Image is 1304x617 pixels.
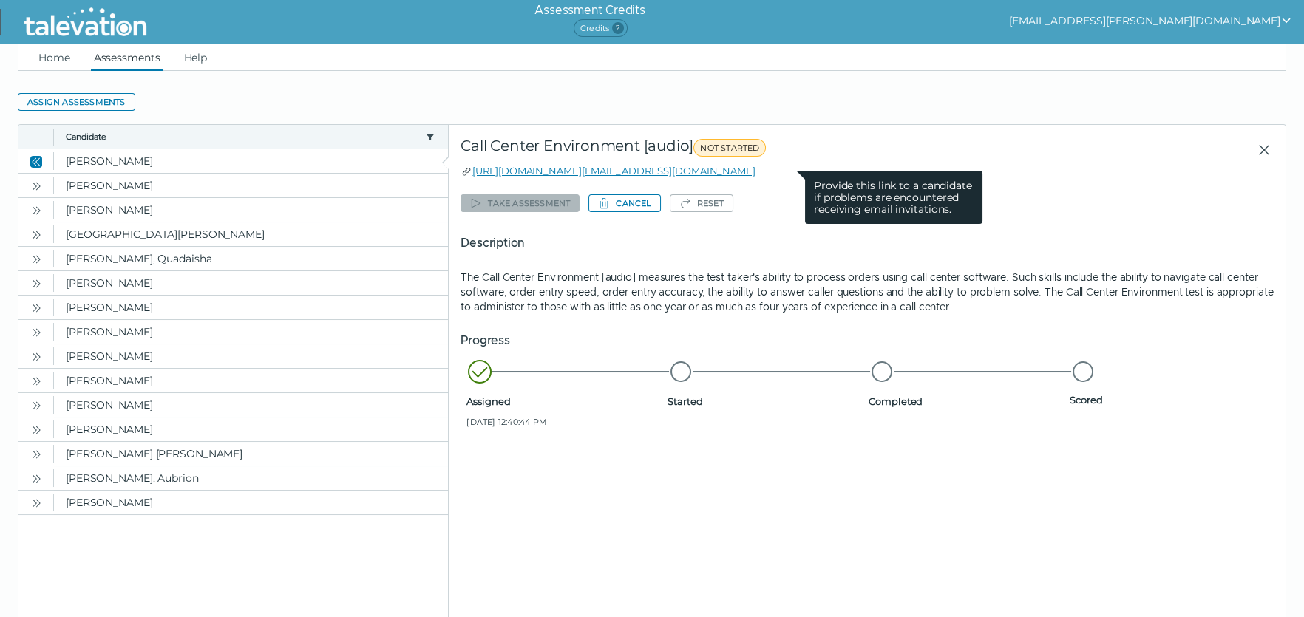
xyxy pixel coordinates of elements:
img: Talevation_Logo_Transparent_white.png [18,4,153,41]
button: Open [27,225,45,243]
cds-icon: Open [30,497,42,509]
button: Open [27,445,45,463]
button: Open [27,274,45,292]
button: Open [27,347,45,365]
cds-icon: Open [30,375,42,387]
button: Open [27,494,45,511]
cds-icon: Open [30,327,42,338]
a: Help [181,44,211,71]
cds-icon: Open [30,424,42,436]
button: Assign assessments [18,93,135,111]
span: 2 [612,22,624,34]
cds-icon: Open [30,302,42,314]
button: Open [27,201,45,219]
cds-icon: Open [30,180,42,192]
clr-dg-cell: [PERSON_NAME] [54,393,448,417]
button: Open [27,299,45,316]
clr-dg-cell: [PERSON_NAME] [54,296,448,319]
cds-icon: Open [30,229,42,241]
clr-dg-cell: [GEOGRAPHIC_DATA][PERSON_NAME] [54,222,448,246]
h6: Assessment Credits [534,1,645,19]
p: The Call Center Environment [audio] measures the test taker's ability to process orders using cal... [461,270,1274,314]
h5: Progress [461,332,1274,350]
cds-icon: Close [30,156,42,168]
span: [DATE] 12:40:44 PM [466,416,662,428]
cds-icon: Open [30,400,42,412]
div: Call Center Environment [audio] [461,137,1008,163]
clr-dg-cell: [PERSON_NAME] [54,344,448,368]
clr-dg-cell: [PERSON_NAME] [54,149,448,173]
span: NOT STARTED [693,139,766,157]
cds-icon: Open [30,253,42,265]
clr-dg-cell: [PERSON_NAME] [54,271,448,295]
button: show user actions [1009,12,1292,30]
clr-dg-cell: [PERSON_NAME] [54,174,448,197]
clr-dg-cell: [PERSON_NAME] [54,198,448,222]
cds-icon: Open [30,351,42,363]
button: Open [27,250,45,267]
clr-tooltip-content: Provide this link to a candidate if problems are encountered receiving email invitations. [805,171,982,224]
button: Open [27,396,45,414]
a: Assessments [91,44,163,71]
button: Candidate [66,131,420,143]
button: Cancel [588,194,660,212]
span: Assigned [466,395,662,407]
span: Started [668,395,863,407]
button: Open [27,372,45,389]
cds-icon: Open [30,473,42,485]
cds-icon: Open [30,205,42,217]
button: Open [27,177,45,194]
button: candidate filter [424,131,436,143]
button: Open [27,420,45,438]
clr-dg-cell: [PERSON_NAME] [54,417,448,441]
clr-dg-cell: [PERSON_NAME] [54,320,448,344]
button: Take assessment [461,194,580,212]
h5: Description [461,234,1274,252]
clr-dg-cell: [PERSON_NAME] [54,369,448,392]
button: Close [1246,137,1274,163]
clr-dg-cell: [PERSON_NAME] [PERSON_NAME] [54,442,448,466]
cds-icon: Open [30,449,42,460]
span: Completed [869,395,1064,407]
span: Credits [574,19,628,37]
clr-dg-cell: [PERSON_NAME] [54,491,448,514]
button: Open [27,323,45,341]
clr-dg-cell: [PERSON_NAME], Aubrion [54,466,448,490]
button: Open [27,469,45,487]
a: [URL][DOMAIN_NAME][EMAIL_ADDRESS][DOMAIN_NAME] [472,165,755,177]
cds-icon: Open [30,278,42,290]
span: Scored [1070,394,1265,406]
clr-dg-cell: [PERSON_NAME], Quadaisha [54,247,448,270]
a: Home [35,44,73,71]
button: Reset [670,194,733,212]
button: Close [27,152,45,170]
